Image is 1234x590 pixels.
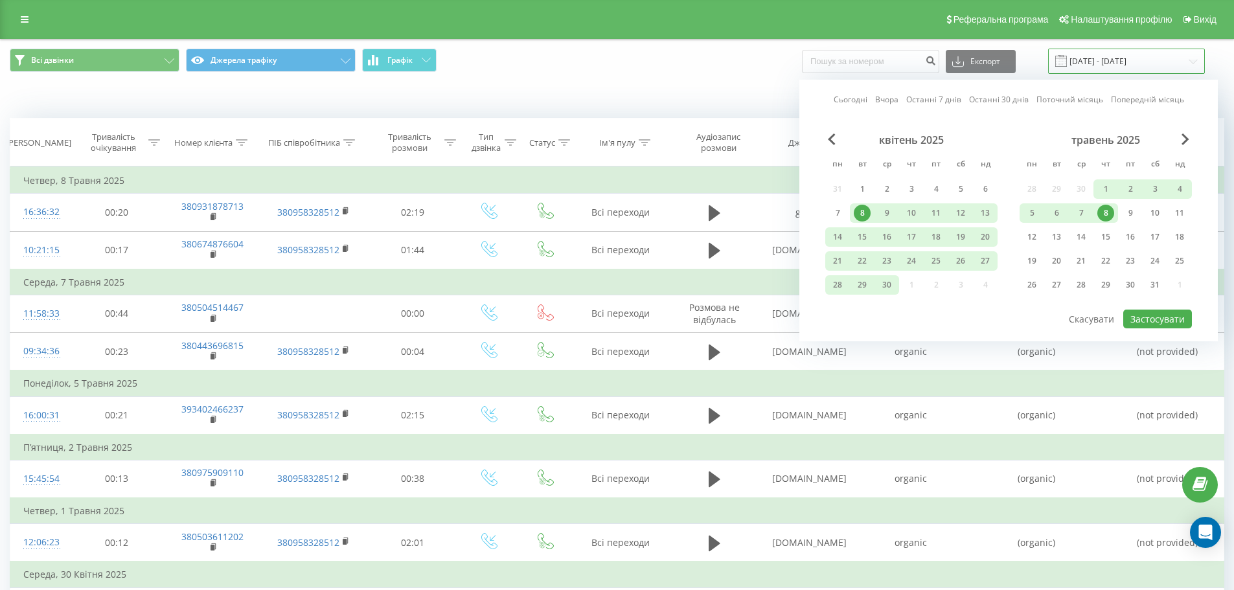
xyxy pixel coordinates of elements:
div: пн 19 трав 2025 р. [1020,251,1044,271]
div: чт 29 трав 2025 р. [1093,275,1118,295]
button: Графік [362,49,437,72]
div: 28 [829,277,846,293]
div: 09:34:36 [23,339,57,364]
a: 380958328512 [277,472,339,484]
td: organic [860,524,961,562]
div: 8 [854,205,871,221]
div: пт 30 трав 2025 р. [1118,275,1143,295]
td: 00:44 [70,295,164,332]
div: сб 31 трав 2025 р. [1143,275,1167,295]
td: 02:19 [366,194,460,231]
td: 00:38 [366,460,460,498]
span: Previous Month [828,133,836,145]
div: 14 [829,229,846,245]
div: 10:21:15 [23,238,57,263]
div: пт 25 квіт 2025 р. [924,251,948,271]
div: 12 [952,205,969,221]
div: 16:36:32 [23,199,57,225]
td: 00:21 [70,396,164,435]
td: Четвер, 8 Травня 2025 [10,168,1224,194]
td: (organic) [961,396,1111,435]
td: Всі переходи [572,194,669,231]
div: вт 15 квіт 2025 р. [850,227,874,247]
div: вт 1 квіт 2025 р. [850,179,874,199]
div: вт 27 трав 2025 р. [1044,275,1069,295]
div: Джерело [788,137,825,148]
div: вт 20 трав 2025 р. [1044,251,1069,271]
div: 13 [977,205,994,221]
div: пн 5 трав 2025 р. [1020,203,1044,223]
abbr: четвер [902,155,921,175]
div: сб 10 трав 2025 р. [1143,203,1167,223]
td: organic [860,396,961,435]
div: 16 [878,229,895,245]
div: чт 15 трав 2025 р. [1093,227,1118,247]
div: нд 20 квіт 2025 р. [973,227,998,247]
div: ср 30 квіт 2025 р. [874,275,899,295]
a: Поточний місяць [1036,93,1103,106]
a: 380504514467 [181,301,244,313]
td: Всі переходи [572,231,669,269]
div: 2 [1122,181,1139,198]
div: 7 [1073,205,1090,221]
td: (organic) [961,460,1111,498]
div: нд 6 квіт 2025 р. [973,179,998,199]
div: 21 [829,253,846,269]
div: 2 [878,181,895,198]
td: Середа, 7 Травня 2025 [10,269,1224,295]
div: нд 18 трав 2025 р. [1167,227,1192,247]
td: 00:13 [70,460,164,498]
div: 7 [829,205,846,221]
div: 30 [1122,277,1139,293]
abbr: неділя [976,155,995,175]
button: Застосувати [1123,310,1192,328]
div: 12 [1023,229,1040,245]
div: вт 29 квіт 2025 р. [850,275,874,295]
div: 1 [1097,181,1114,198]
div: Аудіозапис розмови [681,131,756,153]
div: сб 24 трав 2025 р. [1143,251,1167,271]
div: пн 28 квіт 2025 р. [825,275,850,295]
div: 22 [1097,253,1114,269]
div: нд 25 трав 2025 р. [1167,251,1192,271]
div: сб 17 трав 2025 р. [1143,227,1167,247]
div: 9 [1122,205,1139,221]
div: Тривалість очікування [82,131,146,153]
div: ср 7 трав 2025 р. [1069,203,1093,223]
div: 24 [903,253,920,269]
div: 14 [1073,229,1090,245]
a: Останні 30 днів [969,93,1029,106]
div: вт 22 квіт 2025 р. [850,251,874,271]
a: Останні 7 днів [906,93,961,106]
div: 11 [928,205,944,221]
div: 13 [1048,229,1065,245]
span: Реферальна програма [954,14,1049,25]
div: 11:58:33 [23,301,57,326]
div: 25 [928,253,944,269]
div: сб 12 квіт 2025 р. [948,203,973,223]
div: 12:06:23 [23,530,57,555]
div: ср 2 квіт 2025 р. [874,179,899,199]
div: Номер клієнта [174,137,233,148]
div: чт 8 трав 2025 р. [1093,203,1118,223]
td: Всі переходи [572,460,669,498]
div: пн 26 трав 2025 р. [1020,275,1044,295]
div: 16:00:31 [23,403,57,428]
div: квітень 2025 [825,133,998,146]
div: сб 26 квіт 2025 р. [948,251,973,271]
div: 17 [1147,229,1163,245]
a: 380674876604 [181,238,244,250]
div: пт 4 квіт 2025 р. [924,179,948,199]
div: пн 21 квіт 2025 р. [825,251,850,271]
div: 22 [854,253,871,269]
div: пт 9 трав 2025 р. [1118,203,1143,223]
div: 31 [1147,277,1163,293]
div: 9 [878,205,895,221]
td: 00:12 [70,524,164,562]
div: 26 [1023,277,1040,293]
td: organic [860,460,961,498]
button: Скасувати [1062,310,1121,328]
abbr: понеділок [1022,155,1042,175]
div: Тип дзвінка [471,131,501,153]
td: [DOMAIN_NAME] [759,396,860,435]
